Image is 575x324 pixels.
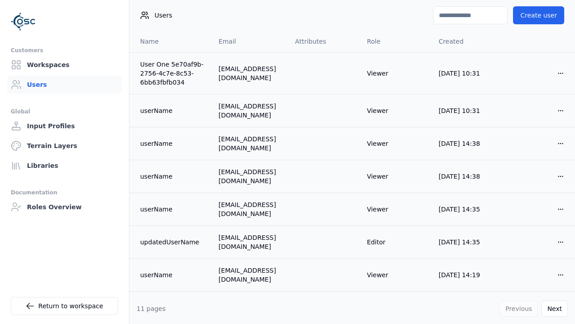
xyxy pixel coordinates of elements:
[438,106,496,115] div: [DATE] 10:31
[140,139,204,148] a: userName
[219,200,281,218] div: [EMAIL_ADDRESS][DOMAIN_NAME]
[431,31,503,52] th: Created
[438,270,496,279] div: [DATE] 14:19
[7,117,122,135] a: Input Profiles
[219,266,281,284] div: [EMAIL_ADDRESS][DOMAIN_NAME]
[212,31,288,52] th: Email
[288,31,360,52] th: Attributes
[11,9,36,34] img: Logo
[7,76,122,94] a: Users
[360,31,432,52] th: Role
[219,102,281,120] div: [EMAIL_ADDRESS][DOMAIN_NAME]
[219,135,281,153] div: [EMAIL_ADDRESS][DOMAIN_NAME]
[219,233,281,251] div: [EMAIL_ADDRESS][DOMAIN_NAME]
[11,297,118,315] a: Return to workspace
[137,305,166,312] span: 11 pages
[155,11,172,20] span: Users
[11,187,118,198] div: Documentation
[367,270,425,279] div: Viewer
[7,56,122,74] a: Workspaces
[7,198,122,216] a: Roles Overview
[7,157,122,175] a: Libraries
[438,69,496,78] div: [DATE] 10:31
[438,139,496,148] div: [DATE] 14:38
[513,6,564,24] button: Create user
[140,205,204,214] a: userName
[129,31,212,52] th: Name
[367,69,425,78] div: Viewer
[219,64,281,82] div: [EMAIL_ADDRESS][DOMAIN_NAME]
[140,238,204,247] a: updatedUserName
[140,172,204,181] a: userName
[438,172,496,181] div: [DATE] 14:38
[219,167,281,185] div: [EMAIL_ADDRESS][DOMAIN_NAME]
[367,205,425,214] div: Viewer
[140,60,204,87] a: User One 5e70af9b-2756-4c7e-8c53-6bb63fbfb034
[367,172,425,181] div: Viewer
[367,106,425,115] div: Viewer
[11,106,118,117] div: Global
[438,238,496,247] div: [DATE] 14:35
[367,139,425,148] div: Viewer
[367,238,425,247] div: Editor
[140,270,204,279] a: userName
[11,45,118,56] div: Customers
[541,301,568,317] button: Next
[140,106,204,115] a: userName
[438,205,496,214] div: [DATE] 14:35
[7,137,122,155] a: Terrain Layers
